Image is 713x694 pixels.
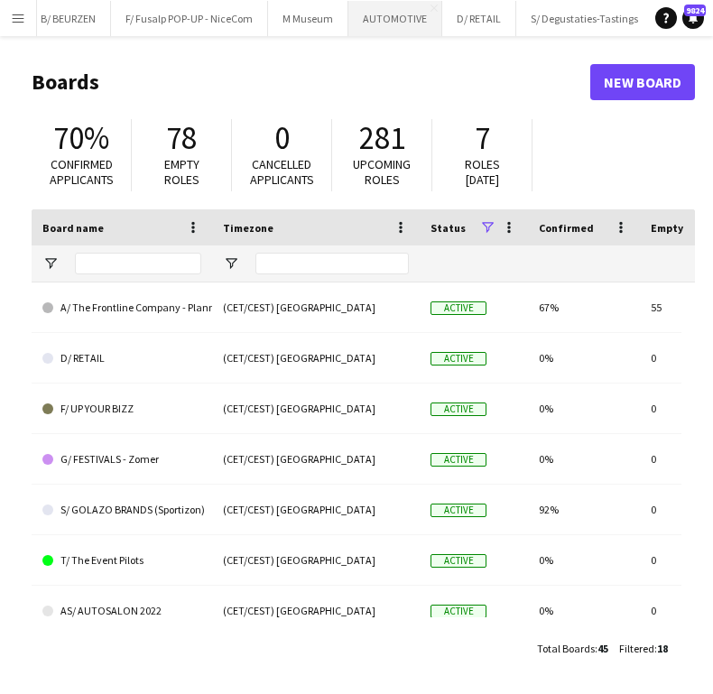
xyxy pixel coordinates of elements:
span: Cancelled applicants [250,156,314,188]
span: Active [431,504,486,517]
a: A/ The Frontline Company - Planning [42,282,201,333]
span: Total Boards [537,642,595,655]
span: Roles [DATE] [465,156,500,188]
span: 78 [166,118,197,158]
span: Active [431,453,486,467]
span: Active [431,301,486,315]
span: 7 [475,118,490,158]
span: Active [431,605,486,618]
button: Open Filter Menu [223,255,239,272]
a: F/ UP YOUR BIZZ [42,384,201,434]
button: D/ RETAIL [442,1,516,36]
div: 92% [528,485,640,534]
a: G/ FESTIVALS - Zomer [42,434,201,485]
span: Active [431,403,486,416]
input: Timezone Filter Input [255,253,409,274]
button: S/ Degustaties-Tastings [516,1,653,36]
span: Upcoming roles [353,156,411,188]
div: (CET/CEST) [GEOGRAPHIC_DATA] [212,384,420,433]
button: AUTOMOTIVE [348,1,442,36]
a: T/ The Event Pilots [42,535,201,586]
span: 281 [359,118,405,158]
span: Confirmed applicants [50,156,114,188]
span: Board name [42,221,104,235]
div: 0% [528,333,640,383]
span: Timezone [223,221,273,235]
span: Empty [651,221,683,235]
a: S/ GOLAZO BRANDS (Sportizon) [42,485,201,535]
span: Filtered [619,642,654,655]
div: (CET/CEST) [GEOGRAPHIC_DATA] [212,434,420,484]
a: D/ RETAIL [42,333,201,384]
span: 18 [657,642,668,655]
a: New Board [590,64,695,100]
button: M Museum [268,1,348,36]
h1: Boards [32,69,590,96]
input: Board name Filter Input [75,253,201,274]
div: 0% [528,535,640,585]
div: 0% [528,384,640,433]
span: Status [431,221,466,235]
div: : [537,631,608,666]
span: 0 [274,118,290,158]
span: Confirmed [539,221,594,235]
a: AS/ AUTOSALON 2022 [42,586,201,636]
div: (CET/CEST) [GEOGRAPHIC_DATA] [212,535,420,585]
button: B/ BEURZEN [26,1,111,36]
div: 0% [528,586,640,635]
div: (CET/CEST) [GEOGRAPHIC_DATA] [212,586,420,635]
button: F/ Fusalp POP-UP - NiceCom [111,1,268,36]
span: 45 [597,642,608,655]
a: 9824 [682,7,704,29]
span: Active [431,554,486,568]
button: Open Filter Menu [42,255,59,272]
span: Active [431,352,486,366]
div: (CET/CEST) [GEOGRAPHIC_DATA] [212,333,420,383]
div: (CET/CEST) [GEOGRAPHIC_DATA] [212,282,420,332]
div: 67% [528,282,640,332]
div: 0% [528,434,640,484]
span: 70% [53,118,109,158]
span: Empty roles [164,156,199,188]
span: 9824 [684,5,706,16]
div: (CET/CEST) [GEOGRAPHIC_DATA] [212,485,420,534]
div: : [619,631,668,666]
